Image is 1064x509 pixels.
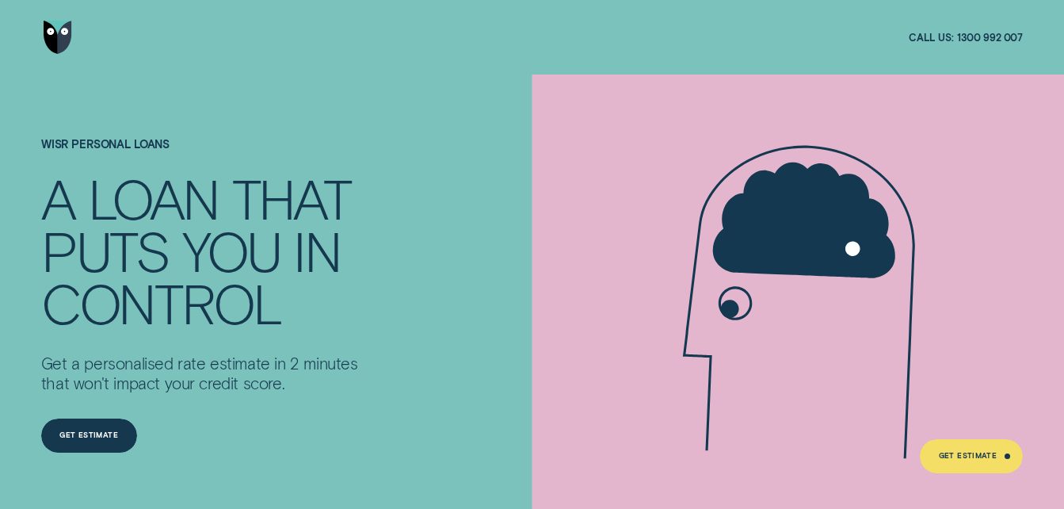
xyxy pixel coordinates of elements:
div: YOU [182,224,280,277]
div: IN [293,224,341,277]
a: Get Estimate [920,439,1023,473]
span: Call us: [909,31,954,44]
h4: A LOAN THAT PUTS YOU IN CONTROL [41,172,365,328]
a: Call us:1300 992 007 [909,31,1023,44]
a: Get Estimate [41,419,137,452]
div: CONTROL [41,277,281,329]
h1: Wisr Personal Loans [41,138,365,172]
div: LOAN [88,172,219,224]
img: Wisr [44,21,71,54]
p: Get a personalised rate estimate in 2 minutes that won't impact your credit score. [41,354,365,394]
div: A [41,172,74,224]
div: PUTS [41,224,169,277]
span: 1300 992 007 [957,31,1024,44]
div: THAT [232,172,350,224]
